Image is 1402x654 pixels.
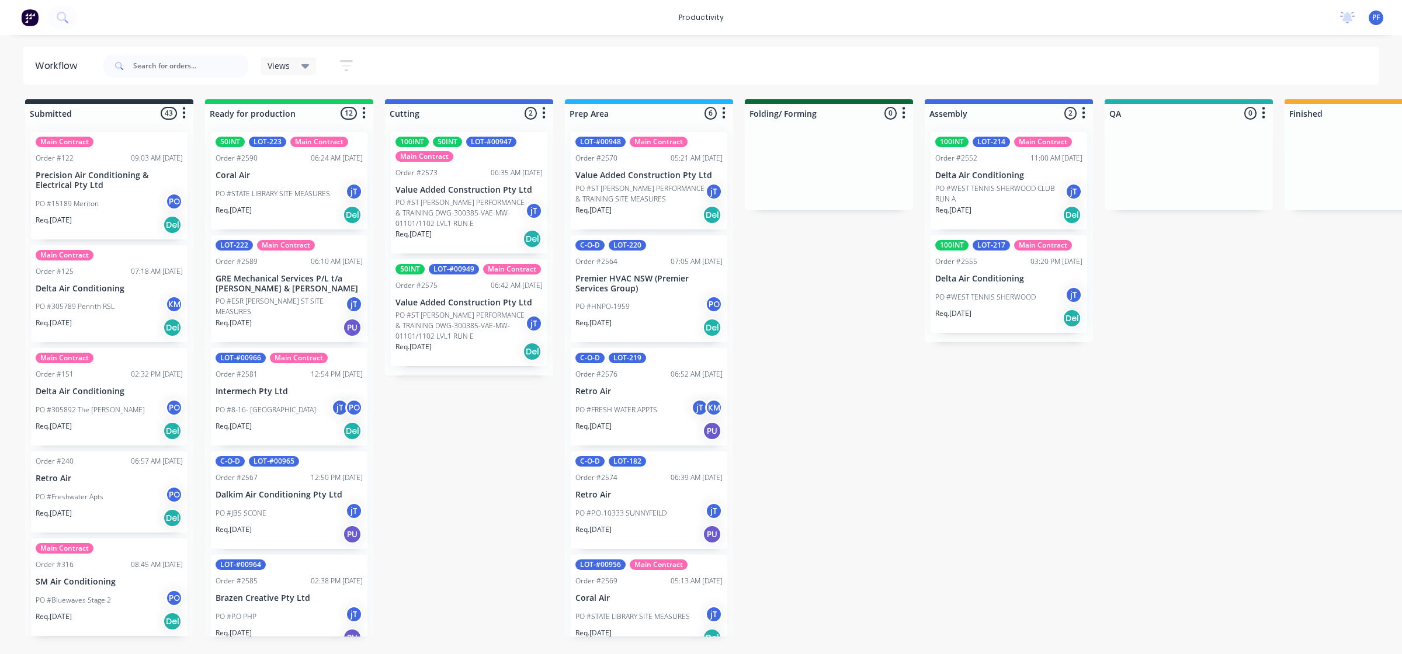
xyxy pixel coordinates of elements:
div: Order #151 [36,369,74,380]
p: PO #WEST TENNIS SHERWOOD CLUB RUN A [935,183,1065,204]
p: PO #JBS SCONE [216,508,266,519]
div: 100INT [935,240,969,251]
div: PU [343,628,362,647]
div: Order #2576 [575,369,617,380]
div: Del [523,229,542,248]
p: Req. [DATE] [216,628,252,638]
div: 11:00 AM [DATE] [1030,153,1082,163]
div: Workflow [35,59,83,73]
div: jT [525,202,543,220]
div: 100INTLOT-217Main ContractOrder #255503:20 PM [DATE]Delta Air ConditioningPO #WEST TENNIS SHERWOO... [931,235,1087,333]
p: GRE Mechanical Services P/L t/a [PERSON_NAME] & [PERSON_NAME] [216,274,363,294]
input: Search for orders... [133,54,249,78]
div: Del [163,318,182,337]
div: LOT-223 [249,137,286,147]
p: Retro Air [575,490,723,500]
p: PO #ST [PERSON_NAME] PERFORMANCE & TRAINING SITE MEASURES [575,183,705,204]
div: 50INT [433,137,462,147]
p: Coral Air [575,593,723,603]
div: Order #2573 [395,168,438,178]
p: PO #Bluewaves Stage 2 [36,595,111,606]
div: LOT-222Main ContractOrder #258906:10 AM [DATE]GRE Mechanical Services P/L t/a [PERSON_NAME] & [PE... [211,235,367,343]
div: 07:05 AM [DATE] [671,256,723,267]
div: LOT-#00964 [216,559,266,570]
p: PO #ST [PERSON_NAME] PERFORMANCE & TRAINING DWG-300385-VAE-MW-01101/1102 LVL1 RUN E [395,197,525,229]
div: PU [343,318,362,337]
div: 08:45 AM [DATE] [131,559,183,570]
p: PO #Freshwater Apts [36,492,103,502]
p: Value Added Construction Pty Ltd [395,298,543,308]
div: LOT-#00966Main ContractOrder #258112:54 PM [DATE]Intermech Pty LtdPO #8-16- [GEOGRAPHIC_DATA]jTPO... [211,348,367,446]
p: PO #ESR [PERSON_NAME] ST SITE MEASURES [216,296,345,317]
div: PU [343,525,362,544]
div: 50INTLOT-#00949Main ContractOrder #257506:42 AM [DATE]Value Added Construction Pty LtdPO #ST [PER... [391,259,547,366]
div: Main Contract [270,353,328,363]
p: Req. [DATE] [216,318,252,328]
div: 100INT [935,137,969,147]
div: 50INT [216,137,245,147]
div: 12:50 PM [DATE] [311,472,363,483]
p: Req. [DATE] [575,628,612,638]
p: Delta Air Conditioning [935,274,1082,284]
p: Value Added Construction Pty Ltd [395,185,543,195]
div: LOT-222 [216,240,253,251]
div: jT [705,606,723,623]
div: LOT-#00948Main ContractOrder #257005:21 AM [DATE]Value Added Construction Pty LtdPO #ST [PERSON_N... [571,132,727,229]
div: 12:54 PM [DATE] [311,369,363,380]
div: 100INT50INTLOT-#00947Main ContractOrder #257306:35 AM [DATE]Value Added Construction Pty LtdPO #S... [391,132,547,253]
div: 06:42 AM [DATE] [491,280,543,291]
div: jT [331,399,349,416]
div: Del [703,628,721,647]
div: LOT-217 [973,240,1010,251]
div: Main Contract [1014,240,1072,251]
p: Req. [DATE] [575,318,612,328]
div: productivity [673,9,730,26]
div: 06:39 AM [DATE] [671,472,723,483]
div: 50INT [395,264,425,274]
div: Del [703,318,721,337]
div: Main Contract [630,137,688,147]
div: C-O-DLOT-219Order #257606:52 AM [DATE]Retro AirPO #FRESH WATER APPTSjTKMReq.[DATE]PU [571,348,727,446]
div: Del [703,206,721,224]
div: 100INT [395,137,429,147]
div: 03:20 PM [DATE] [1030,256,1082,267]
div: PO [165,193,183,210]
p: PO #305789 Penrith RSL [36,301,114,312]
p: Req. [DATE] [395,342,432,352]
div: Main Contract [36,353,93,363]
div: Del [343,206,362,224]
div: C-O-DLOT-220Order #256407:05 AM [DATE]Premier HVAC NSW (Premier Services Group)PO #HNPO-1959POReq... [571,235,727,343]
div: 05:13 AM [DATE] [671,576,723,586]
div: 06:35 AM [DATE] [491,168,543,178]
div: jT [345,183,363,200]
div: Main Contract [290,137,348,147]
div: C-O-D [216,456,245,467]
div: 06:24 AM [DATE] [311,153,363,163]
p: PO #FRESH WATER APPTS [575,405,657,415]
p: Precision Air Conditioning & Electrical Pty Ltd [36,171,183,190]
div: jT [345,502,363,520]
div: Order #2564 [575,256,617,267]
div: Order #2585 [216,576,258,586]
div: Main Contract [630,559,688,570]
div: jT [345,295,363,313]
div: C-O-DLOT-#00965Order #256712:50 PM [DATE]Dalkim Air Conditioning Pty LtdPO #JBS SCONEjTReq.[DATE]PU [211,451,367,549]
div: jT [705,183,723,200]
div: Order #122 [36,153,74,163]
p: Retro Air [36,474,183,483]
div: PU [703,422,721,440]
div: 100INTLOT-214Main ContractOrder #255211:00 AM [DATE]Delta Air ConditioningPO #WEST TENNIS SHERWOO... [931,132,1087,229]
div: jT [1065,183,1082,200]
p: Delta Air Conditioning [36,387,183,396]
div: Order #2570 [575,153,617,163]
div: Main ContractOrder #15102:32 PM [DATE]Delta Air ConditioningPO #305892 The [PERSON_NAME]POReq.[DA... [31,348,188,446]
div: Order #316 [36,559,74,570]
p: Req. [DATE] [935,205,971,215]
p: PO #STATE LIBRARY SITE MEASURES [216,189,330,199]
div: Order #125 [36,266,74,277]
p: Intermech Pty Ltd [216,387,363,396]
div: Del [163,422,182,440]
div: LOT-#00956 [575,559,626,570]
p: Req. [DATE] [935,308,971,319]
p: Premier HVAC NSW (Premier Services Group) [575,274,723,294]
